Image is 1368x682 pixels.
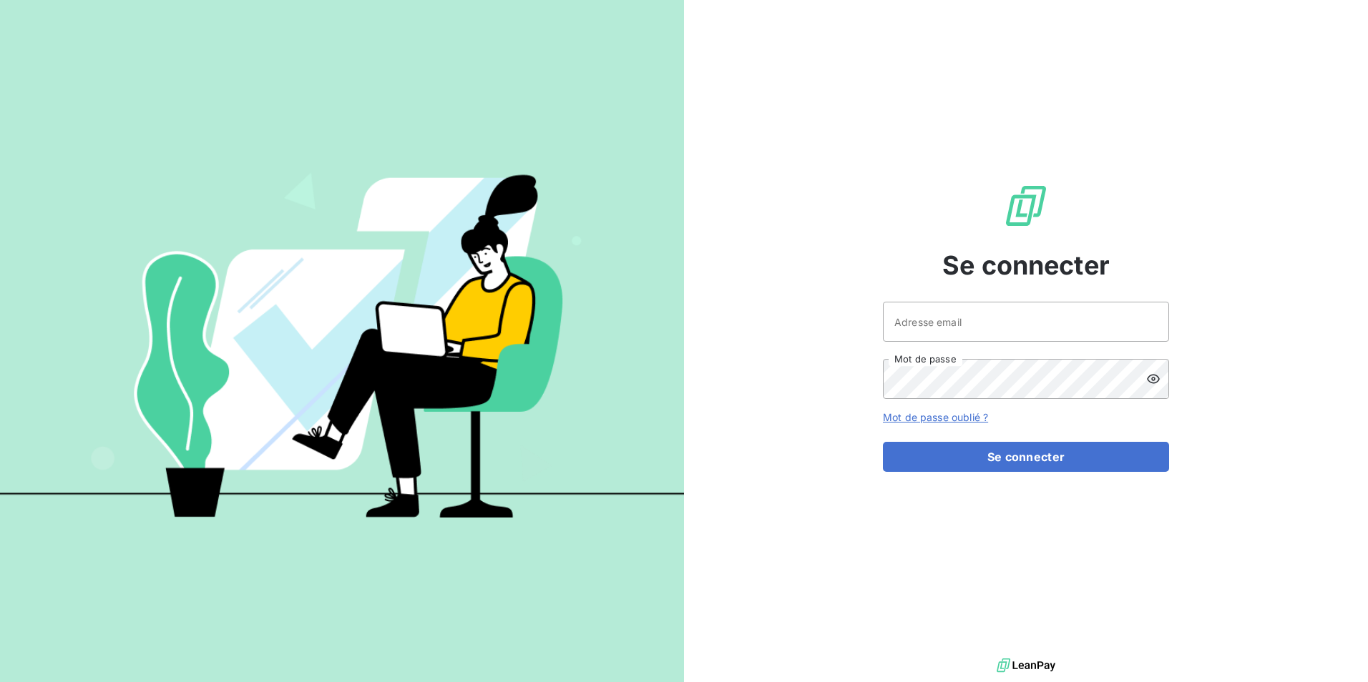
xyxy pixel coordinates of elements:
[883,442,1169,472] button: Se connecter
[883,411,988,423] a: Mot de passe oublié ?
[1003,183,1049,229] img: Logo LeanPay
[997,655,1055,676] img: logo
[883,302,1169,342] input: placeholder
[942,246,1110,285] span: Se connecter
